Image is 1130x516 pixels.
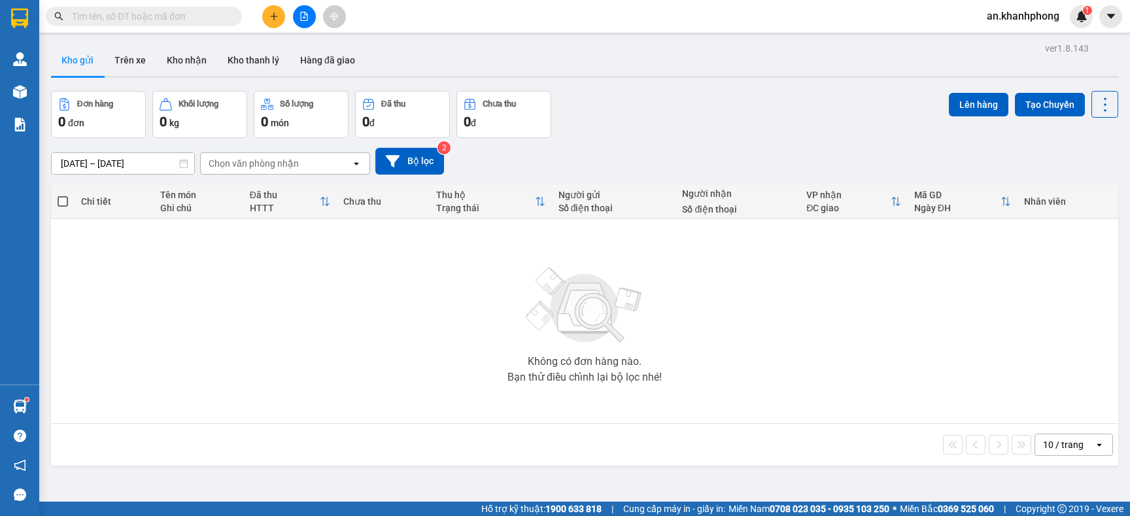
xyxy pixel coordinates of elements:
th: Toggle SortBy [800,184,908,219]
div: Đã thu [381,99,405,109]
button: Tạo Chuyến [1015,93,1085,116]
button: Lên hàng [949,93,1008,116]
span: Hỗ trợ kỹ thuật: [481,502,602,516]
div: VP nhận [806,190,891,200]
span: 0 [464,114,471,129]
span: 0 [261,114,268,129]
div: 10 / trang [1043,438,1084,451]
button: Chưa thu0đ [456,91,551,138]
img: logo-vxr [11,9,28,28]
div: Tên món [160,190,237,200]
span: ⚪️ [893,506,897,511]
div: Số điện thoại [682,204,793,215]
div: ver 1.8.143 [1045,41,1089,56]
div: Đã thu [250,190,320,200]
span: đơn [68,118,84,128]
button: Đã thu0đ [355,91,450,138]
img: warehouse-icon [13,400,27,413]
span: | [1004,502,1006,516]
button: file-add [293,5,316,28]
svg: open [1094,439,1104,450]
span: message [14,489,26,501]
th: Toggle SortBy [243,184,337,219]
span: aim [330,12,339,21]
button: Trên xe [104,44,156,76]
button: Kho gửi [51,44,104,76]
div: Chưa thu [483,99,516,109]
div: Chọn văn phòng nhận [209,157,299,170]
span: Miền Bắc [900,502,994,516]
div: Ngày ĐH [914,203,1001,213]
div: Chưa thu [343,196,424,207]
span: Cung cấp máy in - giấy in: [623,502,725,516]
span: plus [269,12,279,21]
input: Select a date range. [52,153,194,174]
span: đ [471,118,476,128]
th: Toggle SortBy [430,184,551,219]
div: Số lượng [280,99,313,109]
span: search [54,12,63,21]
div: Thu hộ [436,190,534,200]
input: Tìm tên, số ĐT hoặc mã đơn [72,9,226,24]
img: icon-new-feature [1076,10,1087,22]
img: warehouse-icon [13,85,27,99]
button: Kho thanh lý [217,44,290,76]
span: Miền Nam [728,502,889,516]
sup: 1 [25,398,29,402]
span: 1 [1085,6,1089,15]
span: đ [369,118,375,128]
button: plus [262,5,285,28]
span: 0 [58,114,65,129]
button: Bộ lọc [375,148,444,175]
span: kg [169,118,179,128]
div: Người gửi [558,190,670,200]
span: notification [14,459,26,472]
svg: open [351,158,362,169]
span: question-circle [14,430,26,442]
div: Đơn hàng [77,99,113,109]
button: Hàng đã giao [290,44,366,76]
div: Trạng thái [436,203,534,213]
button: Khối lượng0kg [152,91,247,138]
span: | [611,502,613,516]
img: solution-icon [13,118,27,131]
div: Nhân viên [1024,196,1112,207]
span: copyright [1057,504,1067,513]
th: Toggle SortBy [908,184,1018,219]
div: Khối lượng [179,99,218,109]
div: HTTT [250,203,320,213]
button: caret-down [1099,5,1122,28]
span: file-add [300,12,309,21]
div: Người nhận [682,188,793,199]
strong: 0708 023 035 - 0935 103 250 [770,504,889,514]
strong: 1900 633 818 [545,504,602,514]
div: Bạn thử điều chỉnh lại bộ lọc nhé! [507,372,662,383]
sup: 1 [1083,6,1092,15]
button: Số lượng0món [254,91,349,138]
sup: 2 [437,141,451,154]
span: món [271,118,289,128]
button: Kho nhận [156,44,217,76]
span: an.khanhphong [976,8,1070,24]
div: ĐC giao [806,203,891,213]
span: 0 [160,114,167,129]
strong: 0369 525 060 [938,504,994,514]
button: Đơn hàng0đơn [51,91,146,138]
span: 0 [362,114,369,129]
div: Ghi chú [160,203,237,213]
button: aim [323,5,346,28]
div: Chi tiết [81,196,147,207]
img: warehouse-icon [13,52,27,66]
span: caret-down [1105,10,1117,22]
div: Mã GD [914,190,1001,200]
div: Không có đơn hàng nào. [528,356,642,367]
div: Số điện thoại [558,203,670,213]
img: svg+xml;base64,PHN2ZyBjbGFzcz0ibGlzdC1wbHVnX19zdmciIHhtbG5zPSJodHRwOi8vd3d3LnczLm9yZy8yMDAwL3N2Zy... [519,260,650,351]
